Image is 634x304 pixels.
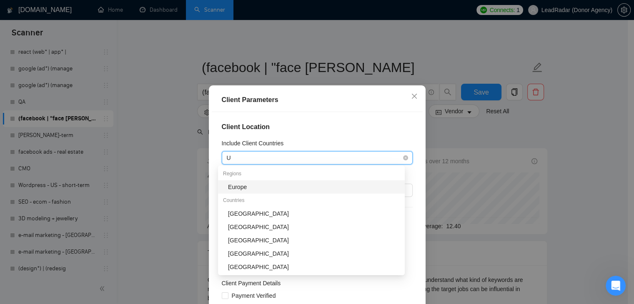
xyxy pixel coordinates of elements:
[228,291,279,300] span: Payment Verified
[218,220,405,234] div: United Kingdom
[228,222,400,232] div: [GEOGRAPHIC_DATA]
[119,222,142,231] div: • [DATE]
[49,68,73,77] div: • [DATE]
[62,4,107,18] h1: Messages
[111,227,167,261] button: Help
[403,155,408,160] span: close-circle
[132,248,145,254] span: Help
[10,183,26,200] img: Profile image for AI Assistant from GigRadar 📡
[10,60,26,77] img: Profile image for Mariia
[30,222,117,231] div: AI Assistant from GigRadar 📡
[218,180,405,194] div: Europe
[38,187,128,204] button: Send us a message
[218,260,405,274] div: Australia
[30,130,48,139] div: Mariia
[10,214,26,231] img: Profile image for AI Assistant from GigRadar 📡
[10,122,26,138] img: Profile image for Mariia
[30,184,300,190] span: You're welcome! If you have any more questions or need further assistance, feel free to ask.
[10,29,26,46] img: Profile image for Vadym
[19,248,36,254] span: Home
[218,194,405,207] div: Countries
[49,161,73,169] div: • [DATE]
[218,234,405,247] div: India
[30,91,121,98] span: Did that answer your question?
[146,3,161,18] div: Close
[411,93,418,100] span: close
[228,182,400,192] div: Europe
[228,209,400,218] div: [GEOGRAPHIC_DATA]
[119,192,142,200] div: • [DATE]
[403,85,426,108] button: Close
[30,37,50,46] div: Vadym
[51,37,75,46] div: • [DATE]
[606,276,626,296] iframe: Intercom live chat
[119,99,142,108] div: • [DATE]
[55,227,111,261] button: Messages
[218,207,405,220] div: United States
[228,236,400,245] div: [GEOGRAPHIC_DATA]
[228,249,400,258] div: [GEOGRAPHIC_DATA]
[30,68,48,77] div: Mariia
[222,122,413,132] h4: Client Location
[30,99,117,108] div: AI Assistant from GigRadar 📡
[10,152,26,169] img: Profile image for Mariia
[222,139,284,148] h5: Include Client Countries
[30,161,48,169] div: Mariia
[218,167,405,180] div: Regions
[218,247,405,260] div: Canada
[30,192,117,200] div: AI Assistant from GigRadar 📡
[49,130,73,139] div: • [DATE]
[222,279,281,288] h4: Client Payment Details
[30,214,586,221] span: If you need further assistance with [PERSON_NAME] or have more questions, feel free to let me kno...
[222,95,413,105] div: Client Parameters
[67,248,99,254] span: Messages
[228,262,400,272] div: [GEOGRAPHIC_DATA]
[10,91,26,107] img: Profile image for AI Assistant from GigRadar 📡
